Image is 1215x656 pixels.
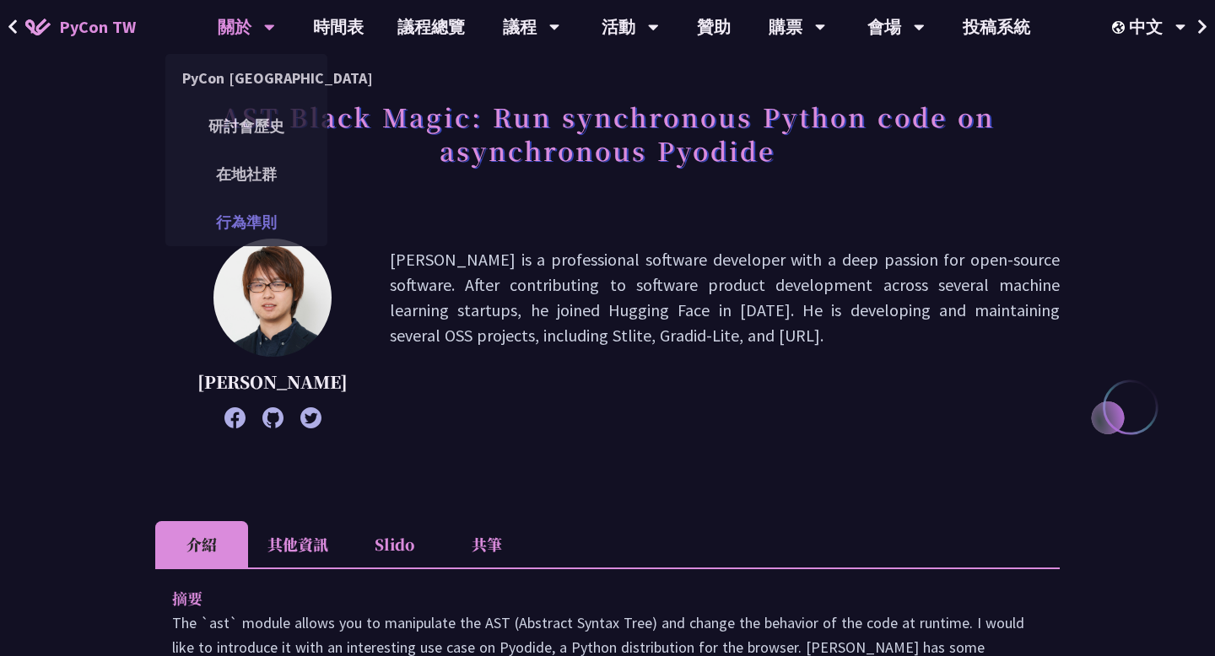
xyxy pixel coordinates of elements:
p: 摘要 [172,586,1009,610]
p: [PERSON_NAME] is a professional software developer with a deep passion for open-source software. ... [390,247,1060,420]
a: PyCon [GEOGRAPHIC_DATA] [165,58,327,98]
a: 行為準則 [165,202,327,242]
span: PyCon TW [59,14,136,40]
li: Slido [348,521,440,567]
img: Locale Icon [1112,21,1129,34]
li: 介紹 [155,521,248,567]
p: [PERSON_NAME] [197,369,348,395]
li: 其他資訊 [248,521,348,567]
img: Home icon of PyCon TW 2025 [25,19,51,35]
a: PyCon TW [8,6,153,48]
img: Yuichiro Tachibana [213,239,332,357]
li: 共筆 [440,521,533,567]
h1: AST Black Magic: Run synchronous Python code on asynchronous Pyodide [155,91,1060,175]
a: 在地社群 [165,154,327,194]
a: 研討會歷史 [165,106,327,146]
